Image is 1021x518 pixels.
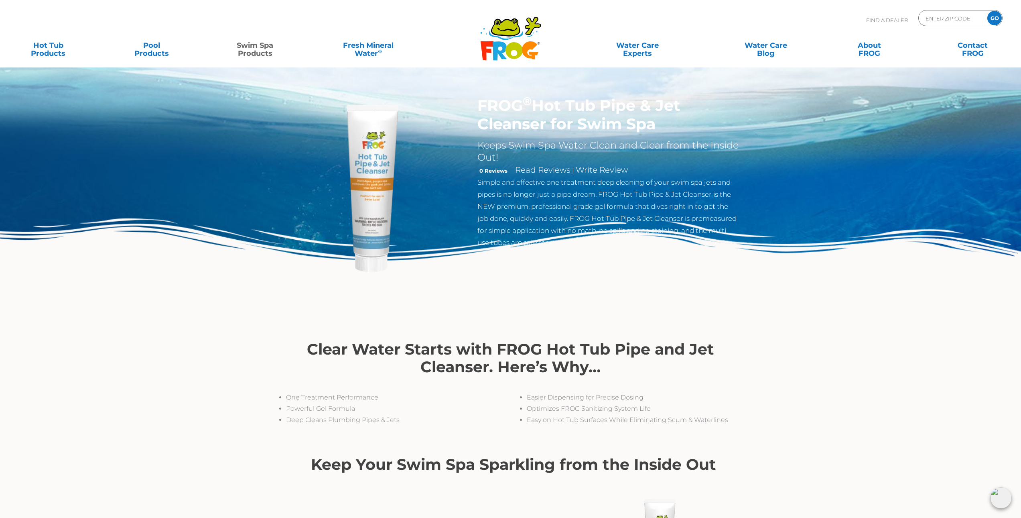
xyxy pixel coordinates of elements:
[282,96,466,280] img: Hot-Tub-Pipe-Jet-Cleanser-Singular-Tube_500x500-1.webp
[576,165,628,175] a: Write Review
[527,403,751,414] li: Optimizes FROG Sanitizing System Life
[290,341,731,376] h2: Clear Water Starts with FROG Hot Tub Pipe and Jet Cleanser. Here’s Why…
[215,37,295,53] a: Swim SpaProducts
[293,456,734,473] h2: Keep Your Swim Spa Sparkling from the Inside Out
[318,37,419,53] a: Fresh MineralWater∞
[477,139,739,163] h2: Keeps Swim Spa Water Clean and Clear from the Inside Out!
[515,165,570,175] a: Read Reviews
[112,37,192,53] a: PoolProducts
[479,167,507,174] strong: 0 Reviews
[925,12,979,24] input: Zip Code Form
[477,96,739,133] h1: FROG Hot Tub Pipe & Jet Cleanser for Swim Spa
[527,414,751,426] li: Easy on Hot Tub Surfaces While Eliminating Scum & Waterlines
[378,48,382,54] sup: ∞
[933,37,1013,53] a: ContactFROG
[987,11,1002,25] input: GO
[572,167,574,174] span: |
[286,392,511,403] li: One Treatment Performance
[572,37,703,53] a: Water CareExperts
[286,414,511,426] li: Deep Cleans Plumbing Pipes & Jets
[286,403,511,414] li: Powerful Gel Formula
[527,392,751,403] li: Easier Dispensing for Precise Dosing
[726,37,806,53] a: Water CareBlog
[523,94,532,108] sup: ®
[477,176,739,249] p: Simple and effective one treatment deep cleaning of your swim spa jets and pipes is no longer jus...
[866,10,908,30] p: Find A Dealer
[8,37,88,53] a: Hot TubProducts
[829,37,909,53] a: AboutFROG
[991,487,1011,508] img: openIcon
